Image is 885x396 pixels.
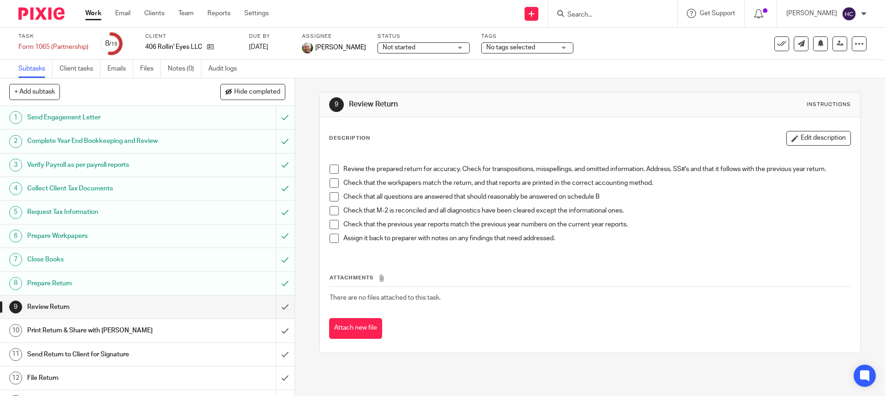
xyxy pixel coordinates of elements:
[302,42,313,53] img: kim_profile.jpg
[249,33,290,40] label: Due by
[9,348,22,361] div: 11
[9,182,22,195] div: 4
[107,60,133,78] a: Emails
[18,33,88,40] label: Task
[145,42,202,52] p: 406 Rollin' Eyes LLC
[9,111,22,124] div: 1
[807,101,851,108] div: Instructions
[566,11,649,19] input: Search
[329,135,370,142] p: Description
[18,42,88,52] div: Form 1065 (Partnership)
[27,229,187,243] h1: Prepare Workpapers
[700,10,735,17] span: Get Support
[481,33,573,40] label: Tags
[786,131,851,146] button: Edit description
[207,9,230,18] a: Reports
[178,9,194,18] a: Team
[330,295,441,301] span: There are no files attached to this task.
[208,60,244,78] a: Audit logs
[18,60,53,78] a: Subtasks
[842,6,856,21] img: svg%3E
[27,158,187,172] h1: Verify Payroll as per payroll reports
[220,84,285,100] button: Hide completed
[9,230,22,242] div: 6
[9,206,22,219] div: 5
[9,159,22,171] div: 3
[18,7,65,20] img: Pixie
[115,9,130,18] a: Email
[27,253,187,266] h1: Close Books
[27,134,187,148] h1: Complete Year End Bookkeeping and Review
[105,38,118,49] div: 8
[343,165,850,174] p: Review the prepared return for accuracy. Check for transpositions, misspellings, and omitted info...
[343,206,850,215] p: Check that M-2 is reconciled and all diagnostics have been cleared except the informational ones.
[27,205,187,219] h1: Request Tax Information
[330,275,374,280] span: Attachments
[85,9,101,18] a: Work
[168,60,201,78] a: Notes (0)
[140,60,161,78] a: Files
[383,44,415,51] span: Not started
[343,178,850,188] p: Check that the workpapers match the return, and that reports are printed in the correct accountin...
[244,9,269,18] a: Settings
[27,111,187,124] h1: Send Engagement Letter
[786,9,837,18] p: [PERSON_NAME]
[144,9,165,18] a: Clients
[27,277,187,290] h1: Prepare Return
[315,43,366,52] span: [PERSON_NAME]
[329,97,344,112] div: 9
[378,33,470,40] label: Status
[343,192,850,201] p: Check that all questions are answered that should reasonably be answered on schedule B
[27,348,187,361] h1: Send Return to Client for Signature
[234,89,280,96] span: Hide completed
[9,372,22,384] div: 12
[27,300,187,314] h1: Review Return
[349,100,610,109] h1: Review Return
[486,44,535,51] span: No tags selected
[59,60,100,78] a: Client tasks
[249,44,268,50] span: [DATE]
[9,135,22,148] div: 2
[329,318,382,339] button: Attach new file
[27,371,187,385] h1: File Return
[302,33,366,40] label: Assignee
[9,84,60,100] button: + Add subtask
[9,324,22,337] div: 10
[343,220,850,229] p: Check that the previous year reports match the previous year numbers on the current year reports.
[343,234,850,243] p: Assign it back to preparer with notes on any findings that need addressed.
[9,277,22,290] div: 8
[9,253,22,266] div: 7
[145,33,237,40] label: Client
[109,41,118,47] small: /15
[27,324,187,337] h1: Print Return & Share with [PERSON_NAME]
[27,182,187,195] h1: Collect Client Tax Documents
[9,301,22,313] div: 9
